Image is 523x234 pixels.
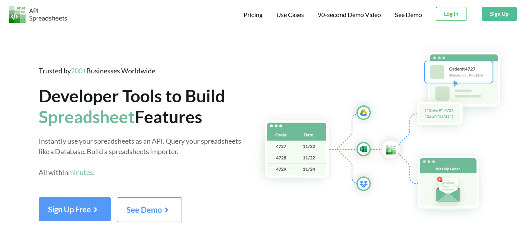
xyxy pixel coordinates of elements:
[39,197,111,221] button: Sign Up Free
[243,11,262,18] span: Pricing
[482,7,517,21] button: Sign Up
[127,205,172,214] span: See Demo
[395,11,422,19] a: See Demo
[436,7,466,21] button: Log In
[48,205,101,214] span: Sign Up Free
[39,137,241,176] span: Instantly use your spreadsheets as an API. Query your spreadsheets like a Database. Build a sprea...
[117,197,182,222] button: See Demo
[318,12,381,18] span: 90-second Demo Video
[9,6,67,23] img: Logo.png
[39,66,155,75] span: Trusted by Businesses Worldwide
[71,66,86,75] span: 200+
[276,11,304,18] span: Use Cases
[39,106,135,127] span: Spreadsheet
[68,168,94,176] span: minutes.
[117,208,182,214] a: See Demo
[251,42,523,225] img: Hero Spreadsheet Flow
[39,85,225,126] span: Developer Tools to Build Features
